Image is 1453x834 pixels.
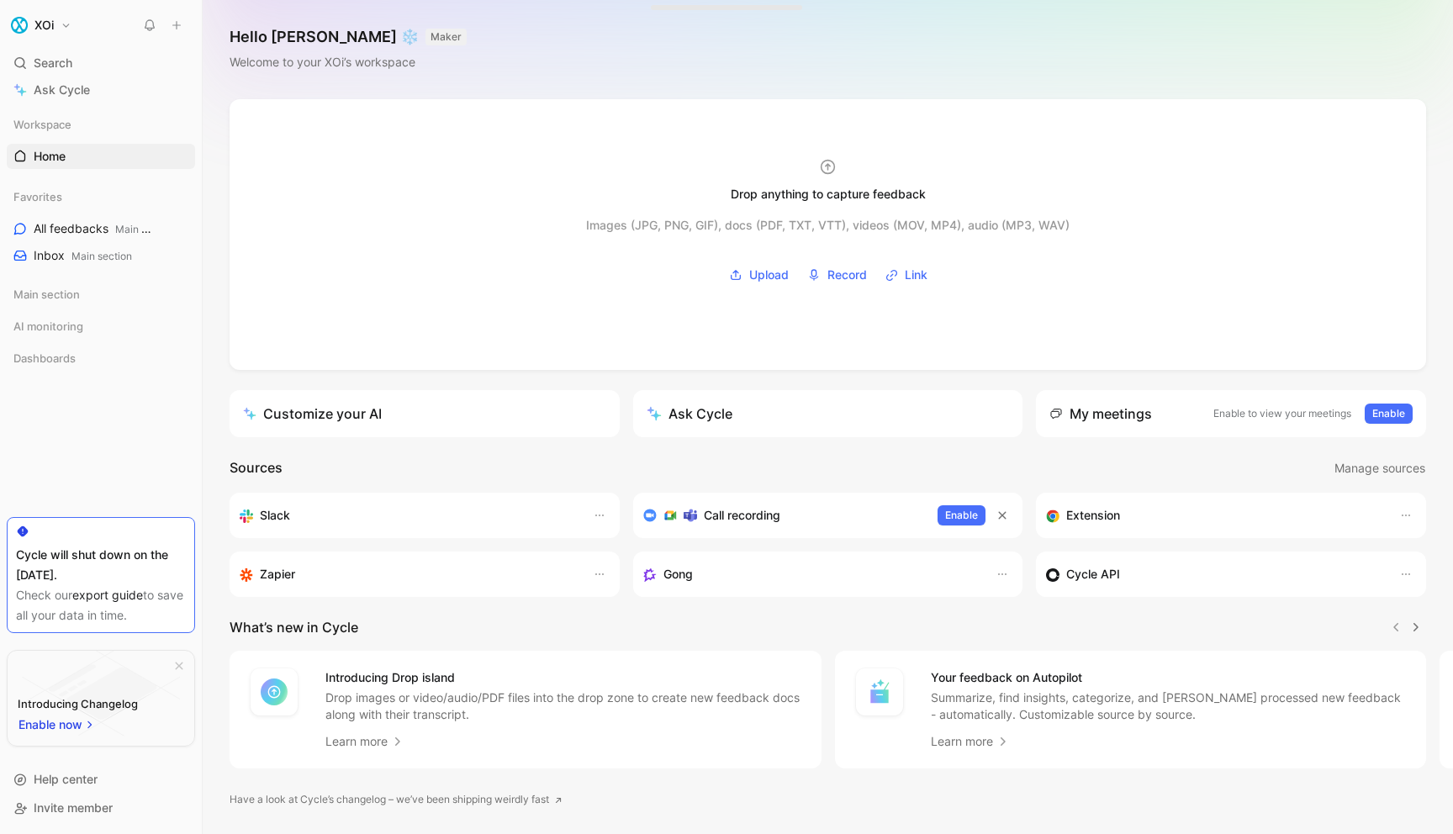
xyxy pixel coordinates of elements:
span: All feedbacks [34,220,156,238]
div: Images (JPG, PNG, GIF), docs (PDF, TXT, VTT), videos (MOV, MP4), audio (MP3, WAV) [586,215,1070,235]
span: Enable [945,507,978,524]
div: AI monitoring [7,314,195,339]
div: Drop anything to capture feedback [731,184,926,204]
span: Search [34,53,72,73]
div: Introducing Changelog [18,694,138,714]
a: Customize your AI [230,390,620,437]
span: Link [905,265,927,285]
span: Enable [1372,405,1405,422]
a: Learn more [931,731,1010,752]
div: Welcome to your XOi’s workspace [230,52,467,72]
span: Dashboards [13,350,76,367]
div: Record & transcribe meetings from Zoom, Meet & Teams. [643,505,925,525]
button: Ask Cycle [633,390,1023,437]
div: Sync your customers, send feedback and get updates in Slack [240,505,576,525]
span: Help center [34,772,98,786]
h4: Your feedback on Autopilot [931,668,1407,688]
h3: Call recording [704,505,780,525]
h3: Extension [1066,505,1120,525]
span: Main section [13,286,80,303]
div: Customize your AI [243,404,382,424]
h1: Hello [PERSON_NAME] ❄️ [230,27,467,47]
span: AI monitoring [13,318,83,335]
div: Help center [7,767,195,792]
span: Workspace [13,116,71,133]
span: Enable now [18,715,84,735]
div: Dashboards [7,346,195,371]
button: MAKER [425,29,467,45]
div: Capture feedback from thousands of sources with Zapier (survey results, recordings, sheets, etc). [240,564,576,584]
button: XOiXOi [7,13,76,37]
div: Cycle will shut down on the [DATE]. [16,545,186,585]
p: Summarize, find insights, categorize, and [PERSON_NAME] processed new feedback - automatically. C... [931,689,1407,723]
div: Main section [7,282,195,312]
a: Learn more [325,731,404,752]
h2: Sources [230,457,283,479]
h3: Zapier [260,564,295,584]
span: Home [34,148,66,165]
a: Have a look at Cycle’s changelog – we’ve been shipping weirdly fast [230,791,563,808]
h1: XOi [34,18,54,33]
div: Capture feedback from your incoming calls [643,564,980,584]
img: XOi [11,17,28,34]
a: Home [7,144,195,169]
span: Invite member [34,800,113,815]
button: Upload [723,262,795,288]
button: Record [801,262,873,288]
div: Search [7,50,195,76]
a: Ask Cycle [7,77,195,103]
span: Main section [115,223,176,235]
div: Workspace [7,112,195,137]
p: Drop images or video/audio/PDF files into the drop zone to create new feedback docs along with th... [325,689,801,723]
button: Enable [938,505,985,525]
span: Main section [71,250,132,262]
h3: Gong [663,564,693,584]
span: Record [827,265,867,285]
h2: What’s new in Cycle [230,617,358,637]
div: Favorites [7,184,195,209]
div: Capture feedback from anywhere on the web [1046,505,1382,525]
div: Ask Cycle [647,404,732,424]
button: Link [880,262,933,288]
span: Favorites [13,188,62,205]
div: Dashboards [7,346,195,376]
h3: Slack [260,505,290,525]
span: Upload [749,265,789,285]
button: Enable now [18,714,97,736]
div: Check our to save all your data in time. [16,585,186,625]
p: Enable to view your meetings [1213,405,1351,422]
div: Invite member [7,795,195,821]
a: All feedbacksMain section [7,216,195,241]
span: Manage sources [1334,458,1425,478]
span: Ask Cycle [34,80,90,100]
h3: Cycle API [1066,564,1120,584]
button: Enable [1365,404,1413,424]
div: My meetings [1049,404,1152,424]
div: Main section [7,282,195,307]
button: Manage sources [1334,457,1426,479]
h4: Introducing Drop island [325,668,801,688]
a: export guide [72,588,143,602]
div: Sync customers & send feedback from custom sources. Get inspired by our favorite use case [1046,564,1382,584]
span: Inbox [34,247,132,265]
a: InboxMain section [7,243,195,268]
div: AI monitoring [7,314,195,344]
img: bg-BLZuj68n.svg [22,651,180,736]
